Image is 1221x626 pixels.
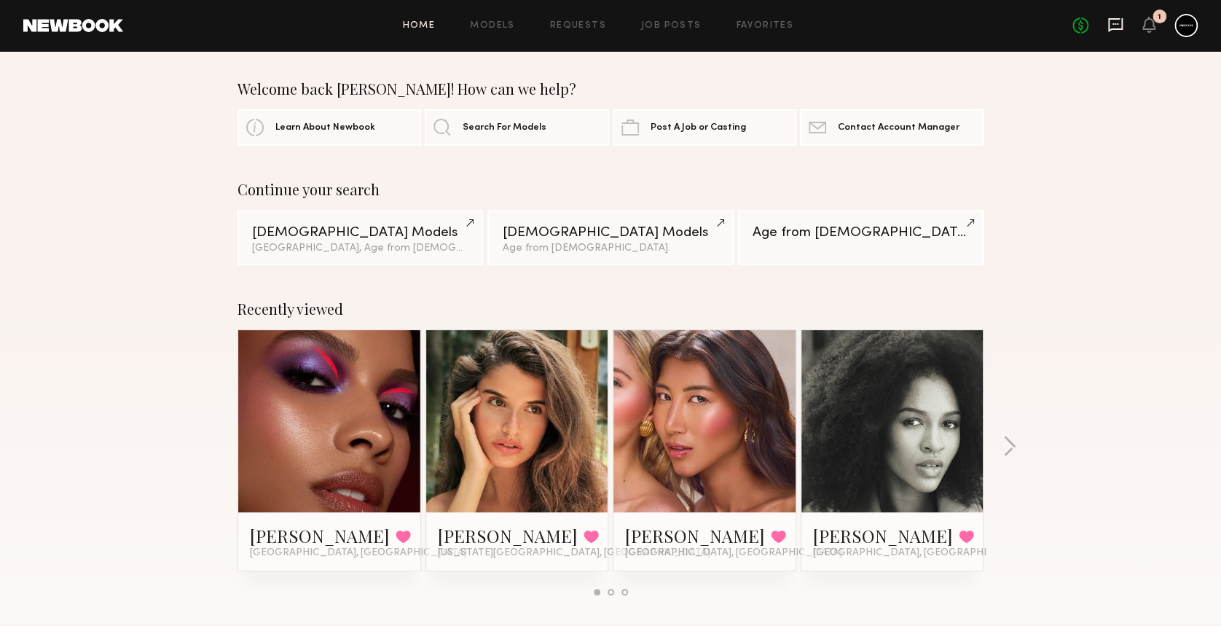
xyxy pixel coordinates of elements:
span: [US_STATE][GEOGRAPHIC_DATA], [GEOGRAPHIC_DATA] [438,547,710,559]
a: [DEMOGRAPHIC_DATA] ModelsAge from [DEMOGRAPHIC_DATA]. [487,210,733,265]
div: [GEOGRAPHIC_DATA], Age from [DEMOGRAPHIC_DATA]. [252,243,468,254]
a: [DEMOGRAPHIC_DATA] Models[GEOGRAPHIC_DATA], Age from [DEMOGRAPHIC_DATA]. [237,210,483,265]
a: Post A Job or Casting [613,109,796,146]
div: Age from [DEMOGRAPHIC_DATA]. [753,226,969,240]
a: Age from [DEMOGRAPHIC_DATA]. [738,210,984,265]
span: Contact Account Manager [838,123,959,133]
a: [PERSON_NAME] [250,524,390,547]
div: 1 [1158,13,1161,21]
span: Learn About Newbook [275,123,375,133]
span: Post A Job or Casting [651,123,746,133]
a: Contact Account Manager [800,109,984,146]
div: Continue your search [237,181,984,198]
div: Recently viewed [237,300,984,318]
a: Favorites [736,21,793,31]
a: Learn About Newbook [237,109,421,146]
div: [DEMOGRAPHIC_DATA] Models [252,226,468,240]
a: Search For Models [425,109,608,146]
span: [GEOGRAPHIC_DATA], [GEOGRAPHIC_DATA] [625,547,842,559]
div: Age from [DEMOGRAPHIC_DATA]. [502,243,718,254]
a: Home [403,21,436,31]
a: [PERSON_NAME] [813,524,953,547]
a: Requests [550,21,606,31]
div: Welcome back [PERSON_NAME]! How can we help? [237,80,984,98]
a: Job Posts [641,21,702,31]
span: [GEOGRAPHIC_DATA], [GEOGRAPHIC_DATA] [813,547,1030,559]
span: Search For Models [463,123,546,133]
a: Models [470,21,514,31]
div: [DEMOGRAPHIC_DATA] Models [502,226,718,240]
a: [PERSON_NAME] [625,524,765,547]
a: [PERSON_NAME] [438,524,578,547]
span: [GEOGRAPHIC_DATA], [GEOGRAPHIC_DATA] [250,547,467,559]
